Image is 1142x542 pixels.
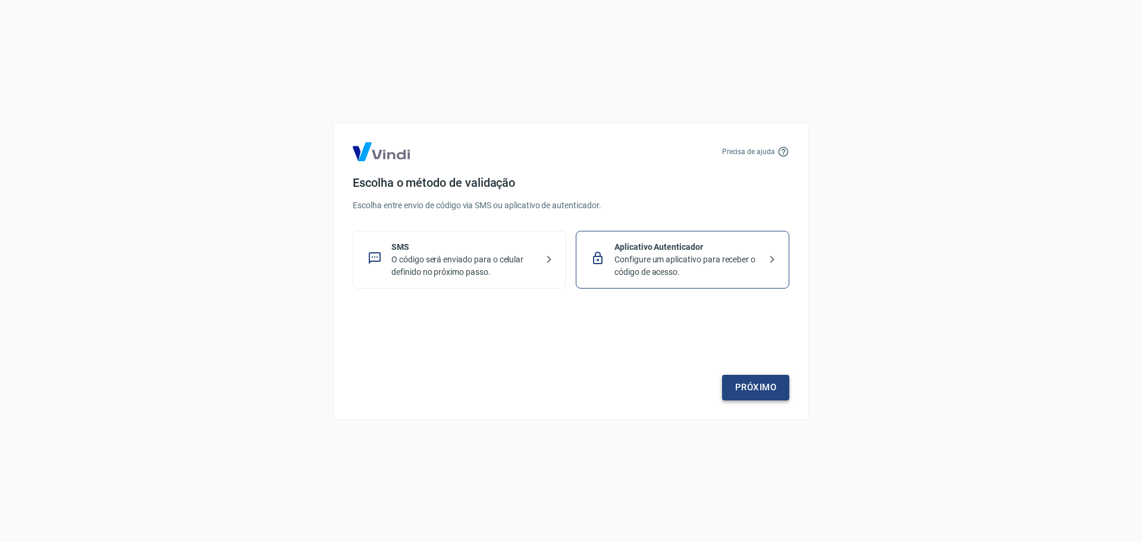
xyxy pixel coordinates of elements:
[722,375,789,400] a: Próximo
[353,142,410,161] img: Logo Vind
[391,241,537,253] p: SMS
[391,253,537,278] p: O código será enviado para o celular definido no próximo passo.
[614,253,760,278] p: Configure um aplicativo para receber o código de acesso.
[353,176,789,190] h4: Escolha o método de validação
[614,241,760,253] p: Aplicativo Autenticador
[576,231,789,289] div: Aplicativo AutenticadorConfigure um aplicativo para receber o código de acesso.
[353,231,566,289] div: SMSO código será enviado para o celular definido no próximo passo.
[722,146,775,157] p: Precisa de ajuda
[353,199,789,212] p: Escolha entre envio de código via SMS ou aplicativo de autenticador.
